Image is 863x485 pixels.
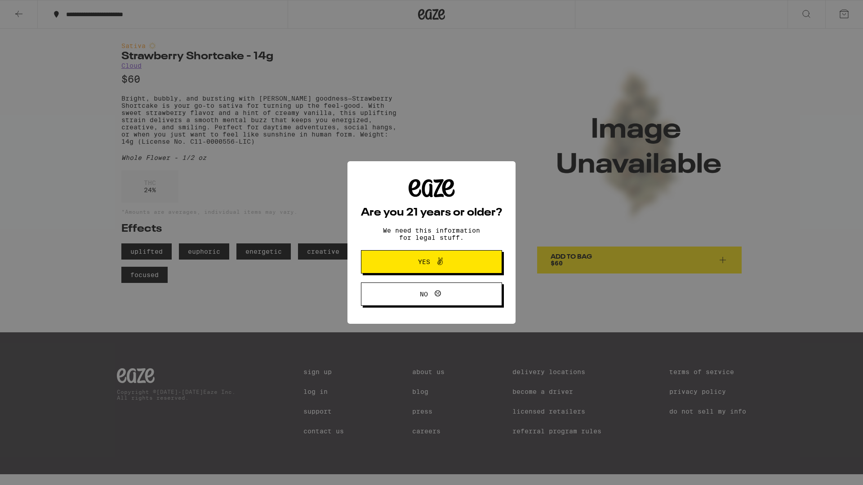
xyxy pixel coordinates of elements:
span: No [420,291,428,297]
span: Yes [418,259,430,265]
button: No [361,282,502,306]
button: Yes [361,250,502,273]
h2: Are you 21 years or older? [361,207,502,218]
p: We need this information for legal stuff. [375,227,488,241]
